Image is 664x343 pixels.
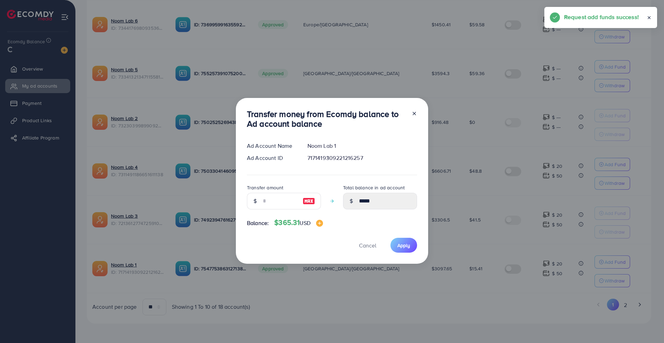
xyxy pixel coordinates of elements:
div: Ad Account ID [241,154,302,162]
span: Apply [397,242,410,249]
span: USD [299,219,310,227]
label: Transfer amount [247,184,283,191]
h5: Request add funds success! [564,12,639,21]
h4: $365.31 [274,218,323,227]
img: image [303,197,315,205]
span: Balance: [247,219,269,227]
button: Cancel [350,238,385,253]
img: image [316,220,323,227]
button: Apply [390,238,417,253]
div: Noom Lab 1 [302,142,423,150]
iframe: Chat [635,312,659,338]
span: Cancel [359,242,376,249]
label: Total balance in ad account [343,184,405,191]
h3: Transfer money from Ecomdy balance to Ad account balance [247,109,406,129]
div: 7171419309221216257 [302,154,423,162]
div: Ad Account Name [241,142,302,150]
